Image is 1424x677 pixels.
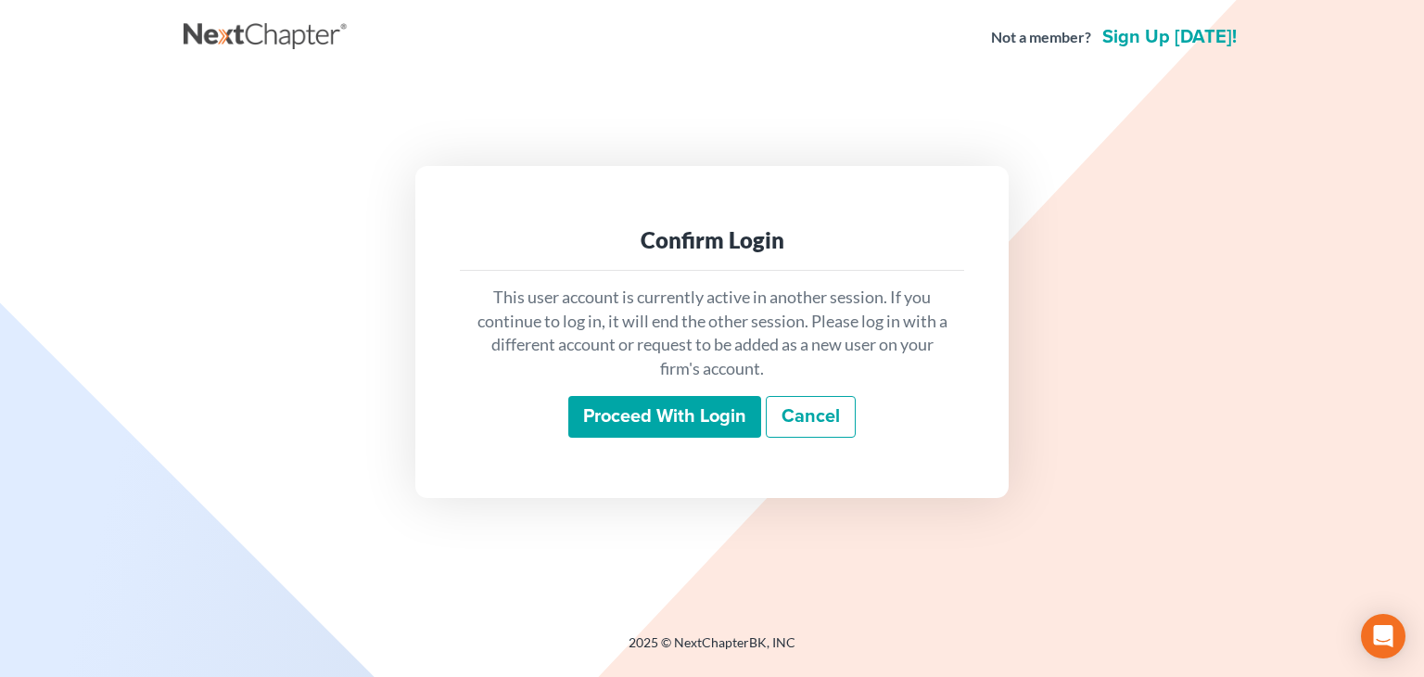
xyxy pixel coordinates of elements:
div: 2025 © NextChapterBK, INC [184,633,1240,667]
input: Proceed with login [568,396,761,439]
p: This user account is currently active in another session. If you continue to log in, it will end ... [475,286,949,381]
div: Open Intercom Messenger [1361,614,1405,658]
strong: Not a member? [991,27,1091,48]
a: Cancel [766,396,856,439]
a: Sign up [DATE]! [1099,28,1240,46]
div: Confirm Login [475,225,949,255]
